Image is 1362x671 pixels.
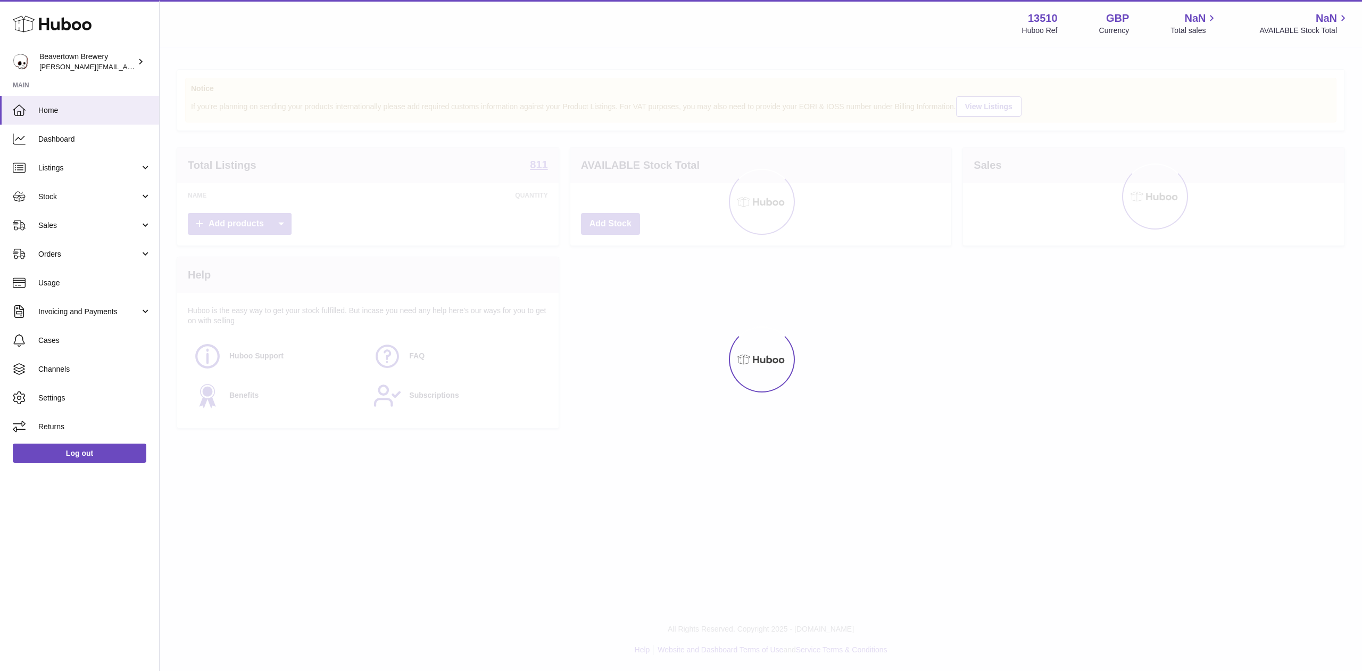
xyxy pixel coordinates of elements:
span: Channels [38,364,151,374]
span: Listings [38,163,140,173]
span: Orders [38,249,140,259]
img: Matthew.McCormack@beavertownbrewery.co.uk [13,54,29,70]
a: NaN AVAILABLE Stock Total [1259,11,1349,36]
span: Invoicing and Payments [38,307,140,317]
span: Settings [38,393,151,403]
span: Returns [38,422,151,432]
div: Beavertown Brewery [39,52,135,72]
span: Cases [38,335,151,346]
span: Stock [38,192,140,202]
div: Currency [1099,26,1130,36]
span: Home [38,105,151,116]
span: Dashboard [38,134,151,144]
span: AVAILABLE Stock Total [1259,26,1349,36]
strong: GBP [1106,11,1129,26]
span: Sales [38,220,140,231]
span: [PERSON_NAME][EMAIL_ADDRESS][PERSON_NAME][DOMAIN_NAME] [39,62,270,71]
span: Total sales [1170,26,1218,36]
span: NaN [1184,11,1206,26]
div: Huboo Ref [1022,26,1058,36]
span: NaN [1316,11,1337,26]
a: NaN Total sales [1170,11,1218,36]
strong: 13510 [1028,11,1058,26]
span: Usage [38,278,151,288]
a: Log out [13,444,146,463]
